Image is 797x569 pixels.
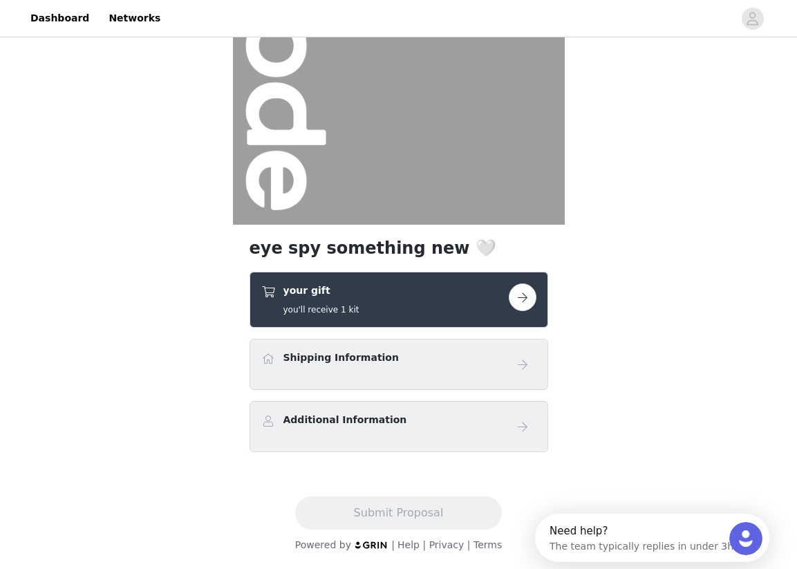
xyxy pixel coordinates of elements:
[250,401,548,452] div: Additional Information
[15,12,198,23] div: Need help?
[22,3,97,34] a: Dashboard
[467,539,471,550] span: |
[250,236,548,261] h1: eye spy something new 🤍
[250,339,548,390] div: Shipping Information
[250,272,548,328] div: your gift
[391,539,395,550] span: |
[354,541,388,550] img: logo
[295,539,351,550] span: Powered by
[429,539,465,550] a: Privacy
[100,3,169,34] a: Networks
[397,539,420,550] a: Help
[283,351,399,365] h4: Shipping Information
[473,539,502,550] a: Terms
[729,522,762,555] iframe: Intercom live chat
[283,304,359,316] h5: you'll receive 1 kit
[6,6,239,44] div: Open Intercom Messenger
[15,23,198,37] div: The team typically replies in under 3h
[422,539,426,550] span: |
[746,8,759,30] div: avatar
[283,283,359,298] h4: your gift
[535,514,769,562] iframe: Intercom live chat discovery launcher
[295,496,502,530] button: Submit Proposal
[283,413,407,427] h4: Additional Information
